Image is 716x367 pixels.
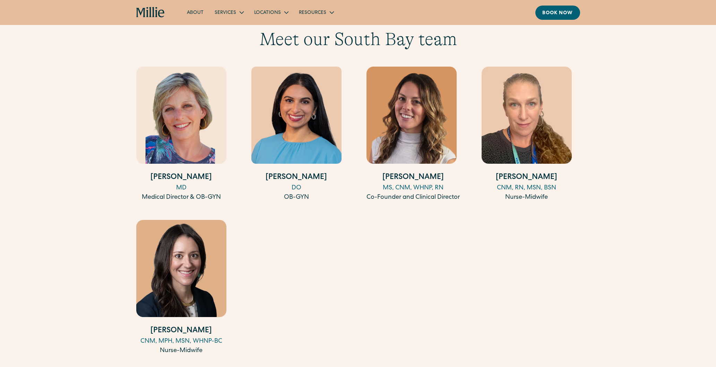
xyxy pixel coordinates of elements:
[535,6,580,20] a: Book now
[482,183,572,193] div: CNM, RN, MSN, BSN
[136,28,580,50] h3: Meet our South Bay team
[542,10,573,17] div: Book now
[136,325,226,337] h4: [PERSON_NAME]
[215,9,236,17] div: Services
[136,337,226,346] div: CNM, MPH, MSN, WHNP-BC
[136,346,226,356] div: Nurse-Midwife
[366,67,460,202] a: [PERSON_NAME]MS, CNM, WHNP, RNCo-Founder and Clinical Director
[366,183,460,193] div: MS, CNM, WHNP, RN
[254,9,281,17] div: Locations
[482,172,572,183] h4: [PERSON_NAME]
[251,183,342,193] div: DO
[366,172,460,183] h4: [PERSON_NAME]
[249,7,293,18] div: Locations
[251,193,342,202] div: OB-GYN
[482,193,572,202] div: Nurse-Midwife
[136,193,226,202] div: Medical Director & OB-GYN
[293,7,339,18] div: Resources
[181,7,209,18] a: About
[136,183,226,193] div: MD
[136,7,165,18] a: home
[251,67,342,202] a: [PERSON_NAME]DOOB-GYN
[299,9,326,17] div: Resources
[136,67,226,202] a: [PERSON_NAME]MDMedical Director & OB-GYN
[136,220,226,356] a: [PERSON_NAME]CNM, MPH, MSN, WHNP-BCNurse-Midwife
[209,7,249,18] div: Services
[136,172,226,183] h4: [PERSON_NAME]
[251,172,342,183] h4: [PERSON_NAME]
[482,67,572,202] a: [PERSON_NAME]CNM, RN, MSN, BSNNurse-Midwife
[366,193,460,202] div: Co-Founder and Clinical Director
